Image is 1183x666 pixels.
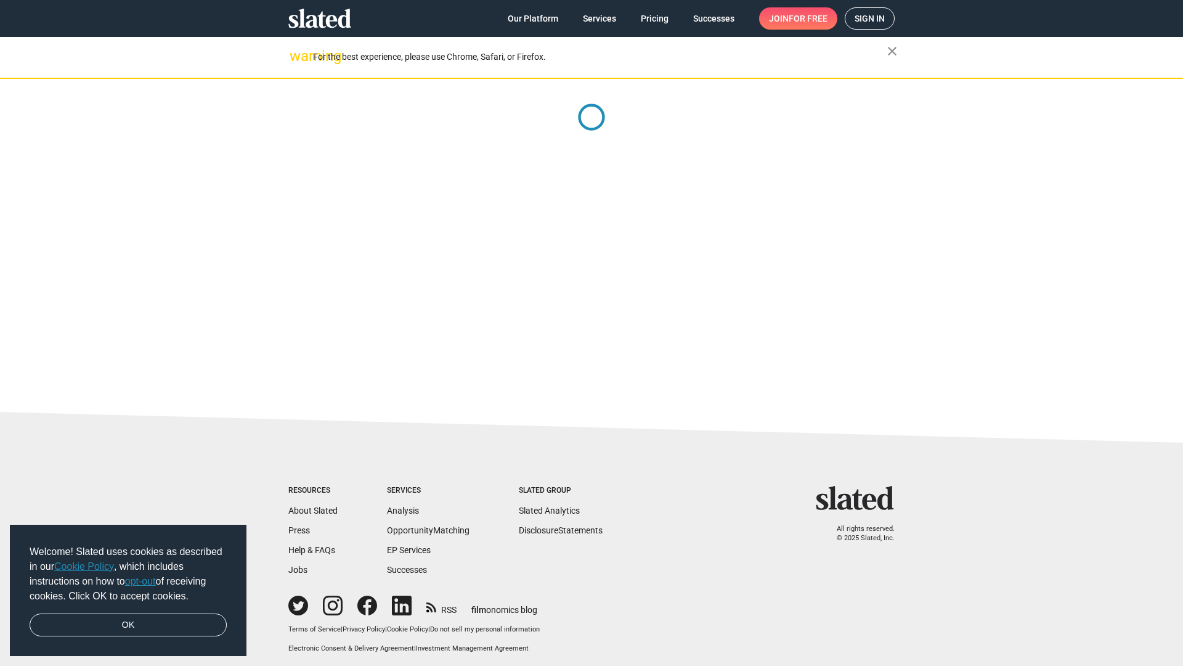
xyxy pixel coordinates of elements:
[288,565,307,575] a: Jobs
[341,625,343,633] span: |
[498,7,568,30] a: Our Platform
[288,644,414,652] a: Electronic Consent & Delivery Agreement
[30,614,227,637] a: dismiss cookie message
[125,576,156,586] a: opt-out
[631,7,678,30] a: Pricing
[30,545,227,604] span: Welcome! Slated uses cookies as described in our , which includes instructions on how to of recei...
[387,565,427,575] a: Successes
[288,525,310,535] a: Press
[426,597,457,616] a: RSS
[845,7,895,30] a: Sign in
[343,625,385,633] a: Privacy Policy
[519,486,603,496] div: Slated Group
[387,525,470,535] a: OpportunityMatching
[573,7,626,30] a: Services
[769,7,827,30] span: Join
[583,7,616,30] span: Services
[288,506,338,516] a: About Slated
[290,49,304,64] mat-icon: warning
[416,644,529,652] a: Investment Management Agreement
[385,625,387,633] span: |
[683,7,744,30] a: Successes
[428,625,430,633] span: |
[759,7,837,30] a: Joinfor free
[693,7,734,30] span: Successes
[10,525,246,657] div: cookieconsent
[387,545,431,555] a: EP Services
[288,486,338,496] div: Resources
[288,625,341,633] a: Terms of Service
[471,605,486,615] span: film
[430,625,540,635] button: Do not sell my personal information
[641,7,669,30] span: Pricing
[824,525,895,543] p: All rights reserved. © 2025 Slated, Inc.
[508,7,558,30] span: Our Platform
[387,486,470,496] div: Services
[855,8,885,29] span: Sign in
[387,506,419,516] a: Analysis
[313,49,887,65] div: For the best experience, please use Chrome, Safari, or Firefox.
[885,44,900,59] mat-icon: close
[789,7,827,30] span: for free
[288,545,335,555] a: Help & FAQs
[471,594,537,616] a: filmonomics blog
[519,525,603,535] a: DisclosureStatements
[54,561,114,572] a: Cookie Policy
[387,625,428,633] a: Cookie Policy
[519,506,580,516] a: Slated Analytics
[414,644,416,652] span: |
